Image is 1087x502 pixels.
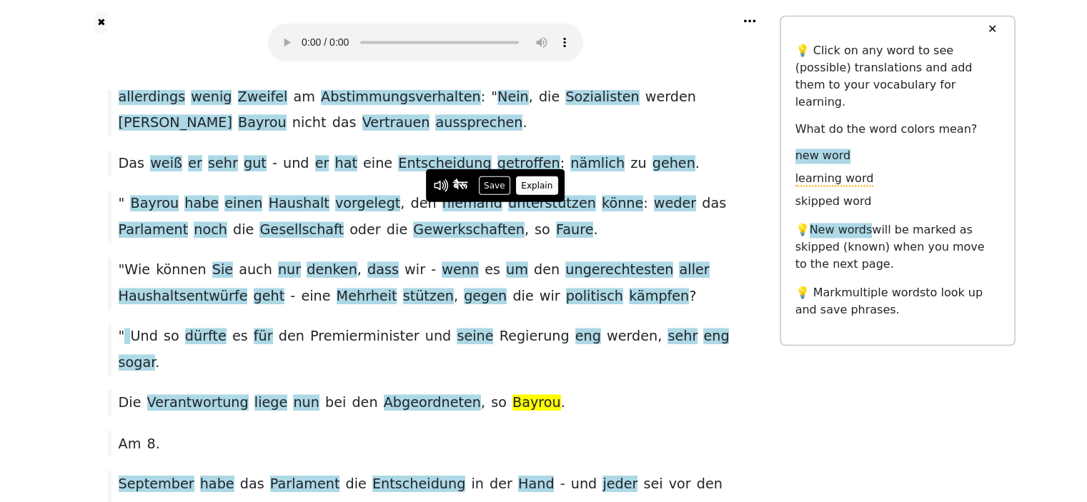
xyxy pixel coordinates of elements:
[508,195,596,213] span: unterstützen
[516,176,558,194] button: Explain
[119,394,142,411] span: Die
[337,288,397,306] span: Mehrheit
[155,354,159,372] span: .
[481,89,485,106] span: :
[607,328,657,344] span: werden
[307,261,357,279] span: denken
[387,221,407,238] span: die
[335,195,400,213] span: vorgelegt
[239,261,272,278] span: auch
[525,221,529,239] span: ,
[403,288,454,306] span: stützen
[435,114,522,132] span: aussprechen
[575,328,601,346] span: eng
[119,221,189,239] span: Parlament
[841,286,925,299] span: multiple words
[188,155,202,173] span: er
[293,394,319,412] span: nun
[200,475,234,493] span: habe
[539,89,560,105] span: die
[238,89,288,106] span: Zweifel
[565,261,673,279] span: ungerechtesten
[481,394,485,412] span: ,
[315,155,329,173] span: er
[491,394,507,411] span: so
[292,114,327,131] span: nicht
[372,475,465,493] span: Entscheidung
[795,122,1000,136] h6: What do the word colors mean?
[643,195,647,213] span: :
[208,155,238,173] span: sehr
[464,288,507,306] span: gegen
[413,221,525,239] span: Gewerkschaften
[400,195,404,213] span: ,
[556,221,593,239] span: Faure
[194,221,227,239] span: noch
[795,221,1000,273] p: 💡 will be marked as skipped (known) when you move to the next page.
[259,221,344,239] span: Gesellschaft
[119,328,125,346] span: "
[233,221,254,238] span: die
[518,475,555,493] span: Hand
[497,155,560,173] span: getroffen
[560,475,565,493] span: -
[457,328,493,346] span: seine
[345,475,366,491] span: die
[212,261,233,279] span: Sie
[669,475,691,491] span: vor
[240,475,264,491] span: das
[332,114,357,131] span: das
[695,155,700,173] span: .
[224,195,262,213] span: einen
[232,328,248,344] span: es
[479,176,510,194] button: Save
[497,89,529,106] span: Nein
[566,288,623,306] span: politisch
[529,89,533,106] span: ,
[534,261,560,278] span: den
[156,261,206,278] span: können
[119,114,232,132] span: [PERSON_NAME]
[279,328,304,344] span: den
[411,195,437,211] span: den
[795,284,1000,318] p: 💡 Mark to look up and save phrases.
[272,155,277,173] span: -
[442,195,502,213] span: niemand
[561,394,565,412] span: .
[367,261,399,279] span: dass
[979,16,1006,42] button: ✕
[349,221,381,238] span: oder
[325,394,346,411] span: bei
[156,435,160,453] span: .
[570,155,625,173] span: nämlich
[119,195,125,213] span: "
[506,261,528,279] span: um
[602,475,637,493] span: jeder
[490,475,512,491] span: der
[512,288,533,304] span: die
[254,328,273,346] span: für
[150,155,182,173] span: weiß
[119,155,145,171] span: Das
[185,328,227,346] span: dürfte
[191,89,232,106] span: wenig
[119,261,125,279] span: "
[130,328,157,344] span: Und
[119,89,186,106] span: allerdings
[283,155,309,171] span: und
[629,288,689,306] span: kämpfen
[602,195,643,213] span: könne
[398,155,491,173] span: Entscheidung
[643,475,662,491] span: sei
[357,261,362,279] span: ,
[565,89,639,106] span: Sozialisten
[454,288,458,306] span: ,
[404,261,425,278] span: wir
[301,288,330,304] span: eine
[270,475,340,493] span: Parlament
[652,155,695,173] span: gehen
[654,195,696,213] span: weder
[540,288,560,304] span: wir
[119,475,194,493] span: September
[254,288,285,306] span: geht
